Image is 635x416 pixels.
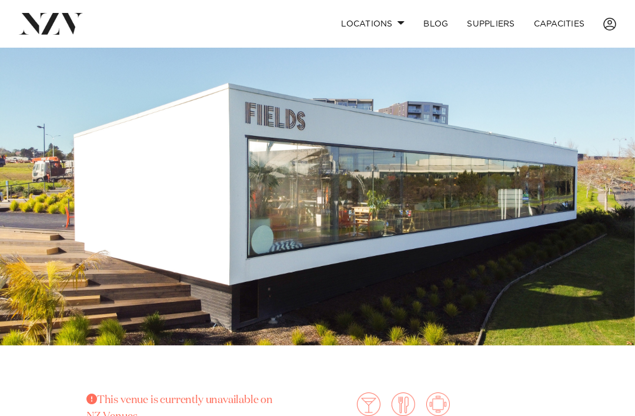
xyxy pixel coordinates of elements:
[19,13,83,34] img: nzv-logo.png
[524,11,594,36] a: Capacities
[332,11,414,36] a: Locations
[414,11,457,36] a: BLOG
[392,392,415,416] img: dining.png
[357,392,380,416] img: cocktail.png
[426,392,450,416] img: meeting.png
[457,11,524,36] a: SUPPLIERS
